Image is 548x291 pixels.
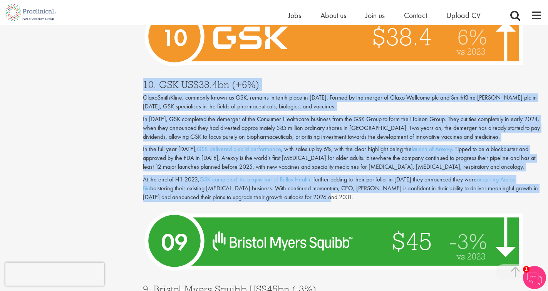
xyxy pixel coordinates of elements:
img: Chatbot [523,266,546,289]
a: Join us [365,10,385,20]
a: GSK delivered a solid performance [197,145,281,153]
a: Jobs [288,10,301,20]
p: At the end of H1 2023, , further adding to their portfolio, in [DATE] they announced they were bo... [143,175,542,202]
p: In [DATE], GSK completed the demerger of the Consumer Healthcare business from the GSK Group to f... [143,115,542,141]
span: 1 [523,266,530,273]
a: Upload CV [446,10,481,20]
h3: 10. GSK US$38.4bn (+6%) [143,80,542,90]
a: launch of Arexvy [412,145,452,153]
a: acquiring Aiolos Bio [143,175,515,192]
p: In the full year [DATE], , with sales up by 6%, with the clear highlight being the . Tipped to be... [143,145,542,171]
a: About us [320,10,346,20]
iframe: reCAPTCHA [5,263,104,286]
a: GSK completed the acquisition of Bellus Health [199,175,310,183]
a: Contact [404,10,427,20]
p: GlaxoSmithKline, commonly known as GSK, remains in tenth place in [DATE]. Formed by the merger of... [143,93,542,111]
